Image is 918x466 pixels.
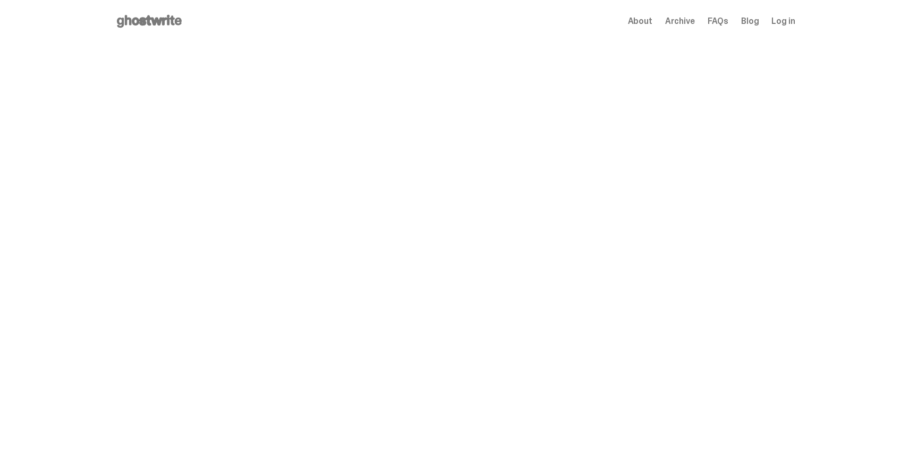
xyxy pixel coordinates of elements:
[628,17,652,26] a: About
[771,17,795,26] a: Log in
[665,17,695,26] a: Archive
[741,17,759,26] a: Blog
[708,17,728,26] a: FAQs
